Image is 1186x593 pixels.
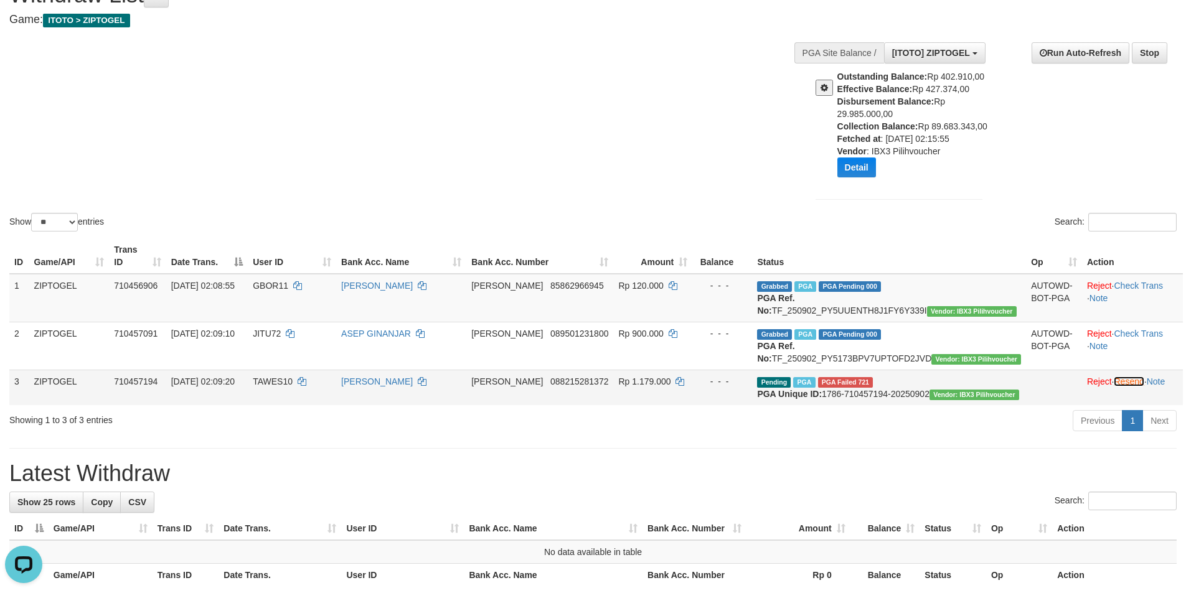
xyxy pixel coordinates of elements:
div: PGA Site Balance / [794,42,884,63]
a: Show 25 rows [9,492,83,513]
input: Search: [1088,492,1177,510]
a: Reject [1087,329,1112,339]
th: Amount: activate to sort column ascending [746,517,850,540]
b: PGA Ref. No: [757,341,794,363]
div: Showing 1 to 3 of 3 entries [9,409,485,426]
span: [DATE] 02:08:55 [171,281,235,291]
div: - - - [697,279,747,292]
th: ID: activate to sort column descending [9,517,49,540]
a: Reject [1087,281,1112,291]
th: Bank Acc. Name: activate to sort column ascending [336,238,466,274]
a: Reject [1087,376,1112,386]
th: Date Trans.: activate to sort column descending [166,238,248,274]
div: - - - [697,327,747,340]
input: Search: [1088,213,1177,231]
td: 3 [9,370,29,405]
label: Search: [1055,213,1177,231]
h4: Game: [9,14,778,26]
th: Balance: activate to sort column ascending [850,517,920,540]
a: Copy [83,492,121,513]
td: ZIPTOGEL [29,370,110,405]
th: Op: activate to sort column ascending [1026,238,1082,274]
span: Rp 900.000 [618,329,663,339]
span: 710456906 [114,281,158,291]
td: AUTOWD-BOT-PGA [1026,322,1082,370]
button: Detail [837,157,876,177]
th: Game/API: activate to sort column ascending [29,238,110,274]
th: Bank Acc. Number [642,564,746,587]
th: Bank Acc. Name [464,564,642,587]
a: Next [1142,410,1177,431]
td: 1 [9,274,29,322]
span: [PERSON_NAME] [471,281,543,291]
th: Op [986,564,1052,587]
label: Show entries [9,213,104,231]
span: Vendor URL: https://payment5.1velocity.biz [930,390,1019,400]
td: 2 [9,322,29,370]
th: Bank Acc. Name: activate to sort column ascending [464,517,642,540]
th: ID [9,238,29,274]
td: ZIPTOGEL [29,274,110,322]
th: Game/API [49,564,153,587]
th: Amount: activate to sort column ascending [613,238,692,274]
span: Show 25 rows [17,497,75,507]
span: 710457091 [114,329,158,339]
span: ITOTO > ZIPTOGEL [43,14,130,27]
span: JITU72 [253,329,281,339]
span: [DATE] 02:09:20 [171,376,235,386]
th: Status [752,238,1026,274]
th: Action [1052,564,1177,587]
a: Note [1090,341,1108,351]
span: Vendor URL: https://payment5.1velocity.biz [931,354,1021,365]
th: Status [920,564,986,587]
b: Collection Balance: [837,121,918,131]
a: Note [1090,293,1108,303]
th: Status: activate to sort column ascending [920,517,986,540]
th: Trans ID [153,564,219,587]
th: Rp 0 [746,564,850,587]
th: Date Trans.: activate to sort column ascending [219,517,341,540]
span: Copy 089501231800 to clipboard [550,329,608,339]
a: [PERSON_NAME] [341,376,413,386]
div: Rp 402.910,00 Rp 427.374,00 Rp 29.985.000,00 Rp 89.683.343,00 : [DATE] 02:15:55 : IBX3 Pilihvoucher [837,70,992,187]
th: User ID: activate to sort column ascending [248,238,336,274]
a: ASEP GINANJAR [341,329,411,339]
b: PGA Ref. No: [757,293,794,315]
span: Rp 120.000 [618,281,663,291]
td: No data available in table [9,540,1177,564]
span: Pending [757,377,791,388]
b: PGA Unique ID: [757,389,822,399]
td: · · [1082,370,1183,405]
b: Outstanding Balance: [837,72,928,82]
div: - - - [697,375,747,388]
a: Note [1147,376,1165,386]
span: Marked by cdswdpga [794,329,816,340]
th: Trans ID: activate to sort column ascending [109,238,166,274]
span: GBOR11 [253,281,288,291]
th: User ID [341,564,464,587]
span: Copy 85862966945 to clipboard [550,281,604,291]
a: 1 [1122,410,1143,431]
td: AUTOWD-BOT-PGA [1026,274,1082,322]
span: CSV [128,497,146,507]
th: Game/API: activate to sort column ascending [49,517,153,540]
span: Marked by cdswdpga [793,377,815,388]
span: Rp 1.179.000 [618,376,671,386]
span: PGA Pending [819,329,881,340]
th: Bank Acc. Number: activate to sort column ascending [642,517,746,540]
h1: Latest Withdraw [9,461,1177,486]
span: Vendor URL: https://payment5.1velocity.biz [927,306,1017,317]
a: CSV [120,492,154,513]
td: · · [1082,322,1183,370]
button: Open LiveChat chat widget [5,5,42,42]
span: Grabbed [757,281,792,292]
th: Op: activate to sort column ascending [986,517,1052,540]
a: Stop [1132,42,1167,63]
span: [ITOTO] ZIPTOGEL [892,48,970,58]
span: Copy [91,497,113,507]
a: Previous [1073,410,1122,431]
a: Check Trans [1114,329,1163,339]
td: ZIPTOGEL [29,322,110,370]
th: Trans ID: activate to sort column ascending [153,517,219,540]
td: TF_250902_PY5UUENTH8J1FY6Y339I [752,274,1026,322]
